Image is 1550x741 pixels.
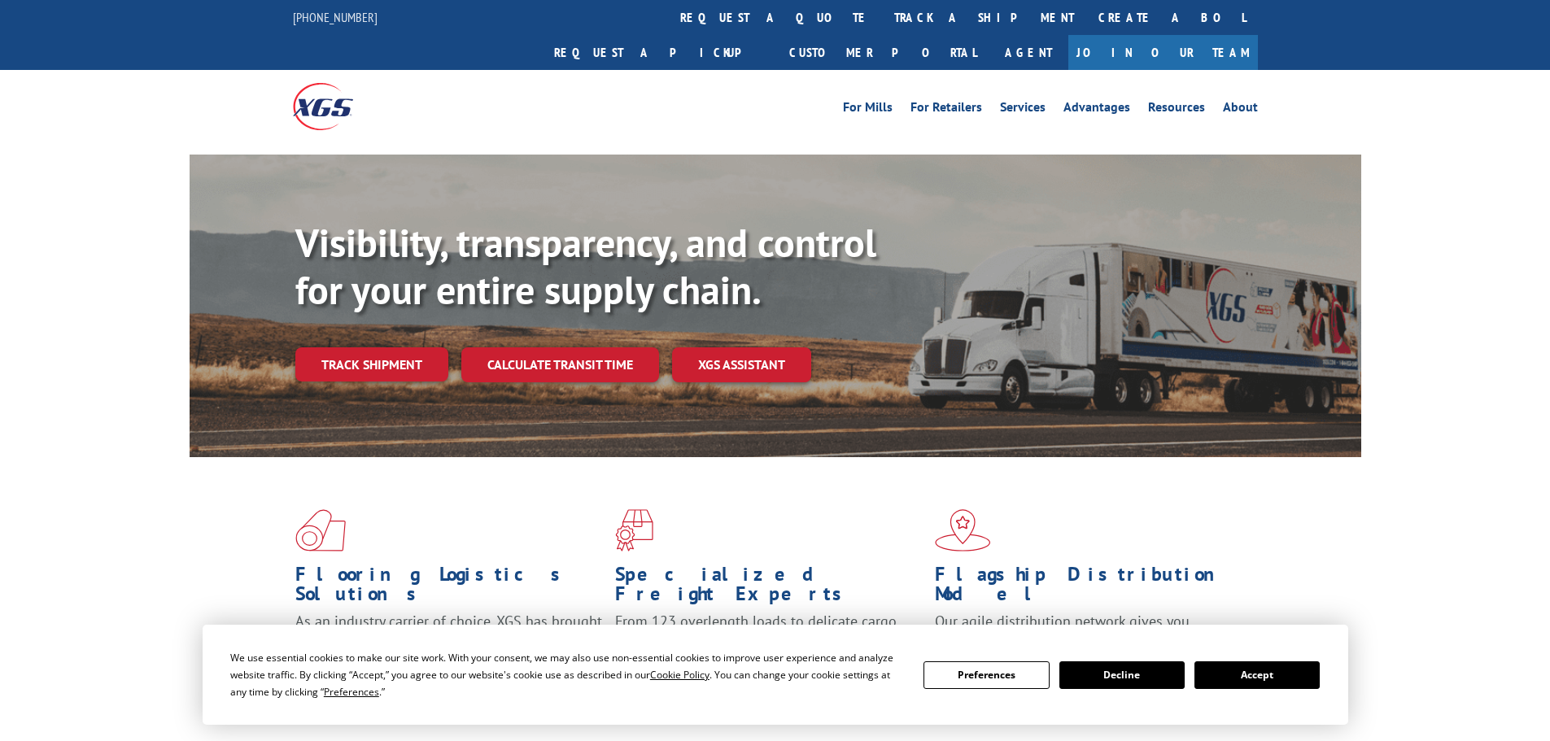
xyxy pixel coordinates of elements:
[542,35,777,70] a: Request a pickup
[843,101,893,119] a: For Mills
[461,347,659,382] a: Calculate transit time
[935,612,1234,650] span: Our agile distribution network gives you nationwide inventory management on demand.
[1148,101,1205,119] a: Resources
[910,101,982,119] a: For Retailers
[1068,35,1258,70] a: Join Our Team
[295,509,346,551] img: xgs-icon-total-supply-chain-intelligence-red
[615,564,923,612] h1: Specialized Freight Experts
[1059,661,1185,689] button: Decline
[295,217,876,315] b: Visibility, transparency, and control for your entire supply chain.
[293,9,378,25] a: [PHONE_NUMBER]
[295,564,603,612] h1: Flooring Logistics Solutions
[777,35,989,70] a: Customer Portal
[923,661,1049,689] button: Preferences
[1063,101,1130,119] a: Advantages
[1000,101,1046,119] a: Services
[324,685,379,699] span: Preferences
[1223,101,1258,119] a: About
[650,668,710,682] span: Cookie Policy
[672,347,811,382] a: XGS ASSISTANT
[615,612,923,684] p: From 123 overlength loads to delicate cargo, our experienced staff knows the best way to move you...
[1194,661,1320,689] button: Accept
[935,509,991,551] img: xgs-icon-flagship-distribution-model-red
[615,509,653,551] img: xgs-icon-focused-on-flooring-red
[295,347,448,381] a: Track shipment
[295,612,602,669] span: As an industry carrier of choice, XGS has brought innovation and dedication to flooring logistics...
[230,649,904,700] div: We use essential cookies to make our site work. With your consent, we may also use non-essential ...
[935,564,1242,612] h1: Flagship Distribution Model
[203,625,1348,725] div: Cookie Consent Prompt
[989,35,1068,70] a: Agent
